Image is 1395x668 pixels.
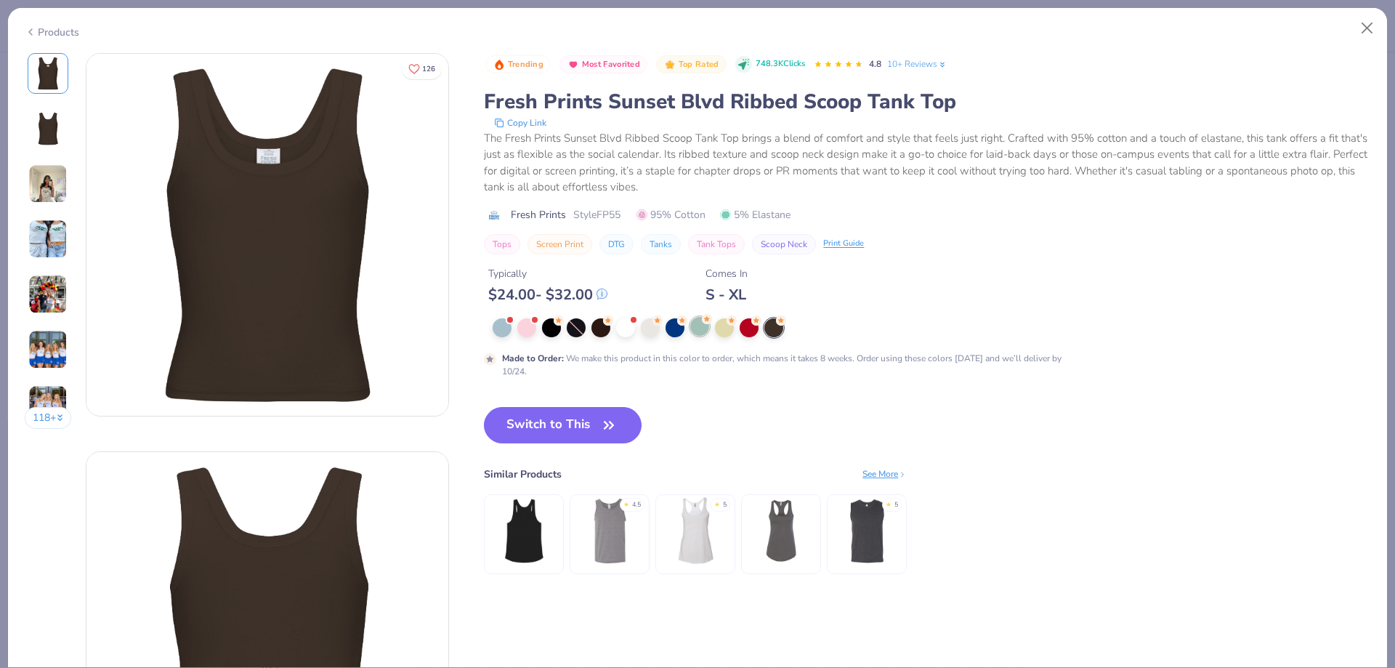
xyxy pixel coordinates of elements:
[641,234,681,254] button: Tanks
[527,234,592,254] button: Screen Print
[484,88,1370,116] div: Fresh Prints Sunset Blvd Ribbed Scoop Tank Top
[493,59,505,71] img: Trending sort
[632,500,641,510] div: 4.5
[688,234,745,254] button: Tank Tops
[490,116,551,130] button: copy to clipboard
[575,496,644,566] img: Gildan Adult Heavy Cotton 5.3 Oz. Tank
[490,496,559,566] img: Los Angeles Apparel Tri Blend Racerback Tank 3.7oz
[756,58,805,71] span: 748.3K Clicks
[823,238,864,250] div: Print Guide
[862,467,907,480] div: See More
[869,58,881,70] span: 4.8
[86,54,448,416] img: Front
[484,209,504,221] img: brand logo
[502,352,1065,378] div: We make this product in this color to order, which means it takes 8 weeks. Order using these colo...
[664,59,676,71] img: Top Rated sort
[508,60,543,68] span: Trending
[559,55,647,74] button: Badge Button
[484,467,562,482] div: Similar Products
[720,207,790,222] span: 5% Elastane
[752,234,816,254] button: Scoop Neck
[705,266,748,281] div: Comes In
[488,286,607,304] div: $ 24.00 - $ 32.00
[714,500,720,506] div: ★
[747,496,816,566] img: Next Level Ladies' Ideal Racerback Tank
[894,500,898,510] div: 5
[656,55,726,74] button: Badge Button
[567,59,579,71] img: Most Favorited sort
[886,500,891,506] div: ★
[502,353,564,364] strong: Made to Order :
[402,58,442,79] button: Like
[582,60,640,68] span: Most Favorited
[573,207,620,222] span: Style FP55
[28,330,68,369] img: User generated content
[484,407,642,443] button: Switch to This
[31,56,65,91] img: Front
[833,496,902,566] img: Bella + Canvas Jersey Muscle Tank
[28,164,68,204] img: User generated content
[599,234,634,254] button: DTG
[422,65,435,73] span: 126
[484,130,1370,196] div: The Fresh Prints Sunset Blvd Ribbed Scoop Tank Top brings a blend of comfort and style that feels...
[25,25,79,40] div: Products
[661,496,730,566] img: Next Level Triblend Racerback Tank
[488,266,607,281] div: Typically
[485,55,551,74] button: Badge Button
[511,207,566,222] span: Fresh Prints
[25,407,72,429] button: 118+
[723,500,727,510] div: 5
[705,286,748,304] div: S - XL
[636,207,705,222] span: 95% Cotton
[887,57,947,71] a: 10+ Reviews
[679,60,719,68] span: Top Rated
[484,234,520,254] button: Tops
[31,111,65,146] img: Back
[28,275,68,314] img: User generated content
[1354,15,1381,42] button: Close
[28,220,68,259] img: User generated content
[28,385,68,424] img: User generated content
[623,500,629,506] div: ★
[814,53,863,76] div: 4.8 Stars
